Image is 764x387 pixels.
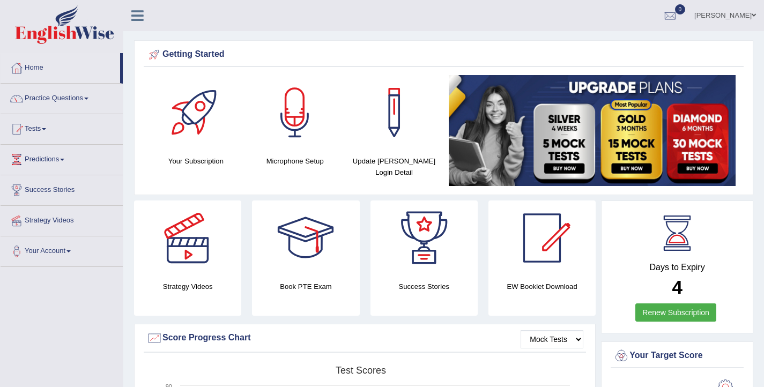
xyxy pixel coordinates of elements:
h4: Book PTE Exam [252,281,359,292]
img: small5.jpg [449,75,736,186]
a: Predictions [1,145,123,172]
a: Tests [1,114,123,141]
h4: Update [PERSON_NAME] Login Detail [350,155,439,178]
h4: Success Stories [370,281,478,292]
a: Home [1,53,120,80]
b: 4 [672,277,682,297]
a: Strategy Videos [1,206,123,233]
a: Your Account [1,236,123,263]
a: Success Stories [1,175,123,202]
a: Renew Subscription [635,303,716,322]
a: Practice Questions [1,84,123,110]
div: Your Target Score [613,348,741,364]
h4: Strategy Videos [134,281,241,292]
div: Score Progress Chart [146,330,583,346]
span: 0 [675,4,686,14]
h4: Your Subscription [152,155,240,167]
h4: Microphone Setup [251,155,339,167]
div: Getting Started [146,47,741,63]
tspan: Test scores [336,365,386,376]
h4: EW Booklet Download [488,281,596,292]
h4: Days to Expiry [613,263,741,272]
